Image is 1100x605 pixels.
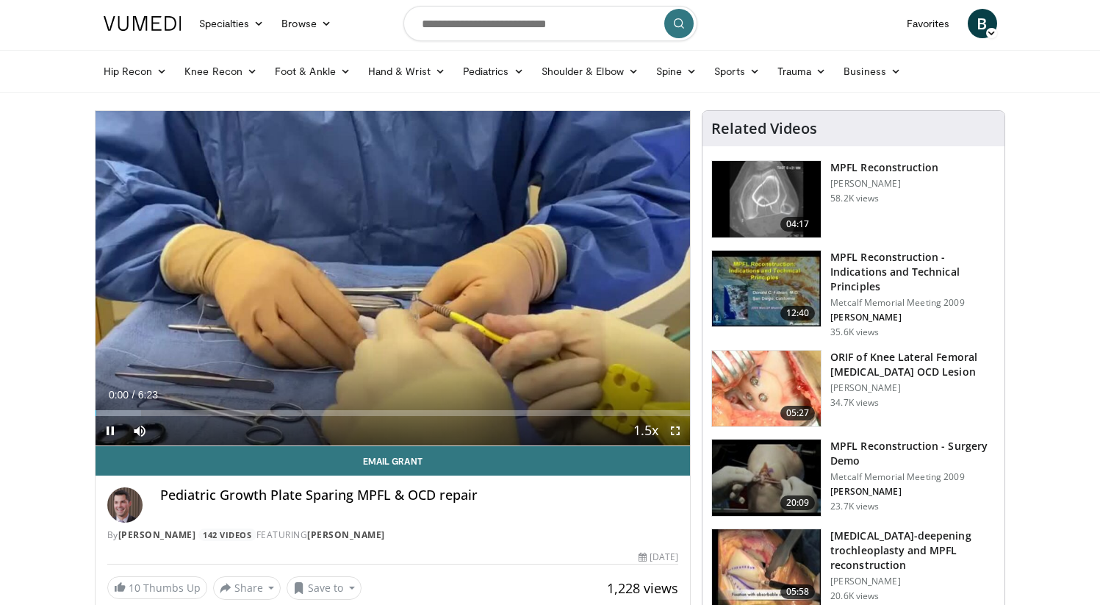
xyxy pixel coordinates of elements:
button: Pause [96,416,125,445]
p: 23.7K views [830,501,879,512]
p: [PERSON_NAME] [830,178,938,190]
a: Specialties [190,9,273,38]
span: 04:17 [780,217,816,232]
button: Save to [287,576,362,600]
div: Progress Bar [96,410,691,416]
h3: MPFL Reconstruction - Indications and Technical Principles [830,250,996,294]
a: Hand & Wrist [359,57,454,86]
a: 10 Thumbs Up [107,576,207,599]
a: 04:17 MPFL Reconstruction [PERSON_NAME] 58.2K views [711,160,996,238]
a: Pediatrics [454,57,533,86]
a: 20:09 MPFL Reconstruction - Surgery Demo Metcalf Memorial Meeting 2009 [PERSON_NAME] 23.7K views [711,439,996,517]
span: / [132,389,135,401]
img: 642458_3.png.150x105_q85_crop-smart_upscale.jpg [712,251,821,327]
span: 0:00 [109,389,129,401]
h3: MPFL Reconstruction [830,160,938,175]
span: 05:27 [780,406,816,420]
a: [PERSON_NAME] [118,529,196,541]
span: 6:23 [138,389,158,401]
a: [PERSON_NAME] [307,529,385,541]
span: 12:40 [780,306,816,321]
a: Spine [647,57,705,86]
a: B [968,9,997,38]
a: 12:40 MPFL Reconstruction - Indications and Technical Principles Metcalf Memorial Meeting 2009 [P... [711,250,996,338]
h4: Related Videos [711,120,817,137]
img: 38434_0000_3.png.150x105_q85_crop-smart_upscale.jpg [712,161,821,237]
a: 142 Videos [198,529,256,541]
button: Mute [125,416,154,445]
a: Sports [705,57,769,86]
a: Favorites [898,9,959,38]
p: 35.6K views [830,326,879,338]
input: Search topics, interventions [403,6,697,41]
div: By FEATURING [107,529,679,542]
a: 05:27 ORIF of Knee Lateral Femoral [MEDICAL_DATA] OCD Lesion [PERSON_NAME] 34.7K views [711,350,996,428]
button: Playback Rate [631,416,661,445]
h4: Pediatric Growth Plate Sparing MPFL & OCD repair [160,487,679,504]
a: Trauma [769,57,835,86]
p: [PERSON_NAME] [830,312,996,323]
a: Business [835,57,910,86]
a: Email Grant [96,446,691,476]
p: 34.7K views [830,397,879,409]
p: [PERSON_NAME] [830,486,996,498]
button: Fullscreen [661,416,690,445]
p: 20.6K views [830,590,879,602]
img: VuMedi Logo [104,16,181,31]
a: Browse [273,9,340,38]
span: 1,228 views [607,579,678,597]
p: [PERSON_NAME] [830,576,996,587]
button: Share [213,576,281,600]
span: 20:09 [780,495,816,510]
a: Foot & Ankle [266,57,359,86]
span: 05:58 [780,584,816,599]
p: [PERSON_NAME] [830,382,996,394]
p: Metcalf Memorial Meeting 2009 [830,297,996,309]
a: Knee Recon [176,57,266,86]
img: 11215_3.png.150x105_q85_crop-smart_upscale.jpg [712,351,821,427]
a: Hip Recon [95,57,176,86]
p: Metcalf Memorial Meeting 2009 [830,471,996,483]
video-js: Video Player [96,111,691,446]
div: [DATE] [639,551,678,564]
h3: ORIF of Knee Lateral Femoral [MEDICAL_DATA] OCD Lesion [830,350,996,379]
p: 58.2K views [830,193,879,204]
h3: MPFL Reconstruction - Surgery Demo [830,439,996,468]
h3: [MEDICAL_DATA]-deepening trochleoplasty and MPFL reconstruction [830,529,996,573]
img: Avatar [107,487,143,523]
img: aren_3.png.150x105_q85_crop-smart_upscale.jpg [712,440,821,516]
a: Shoulder & Elbow [533,57,647,86]
span: 10 [129,581,140,595]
